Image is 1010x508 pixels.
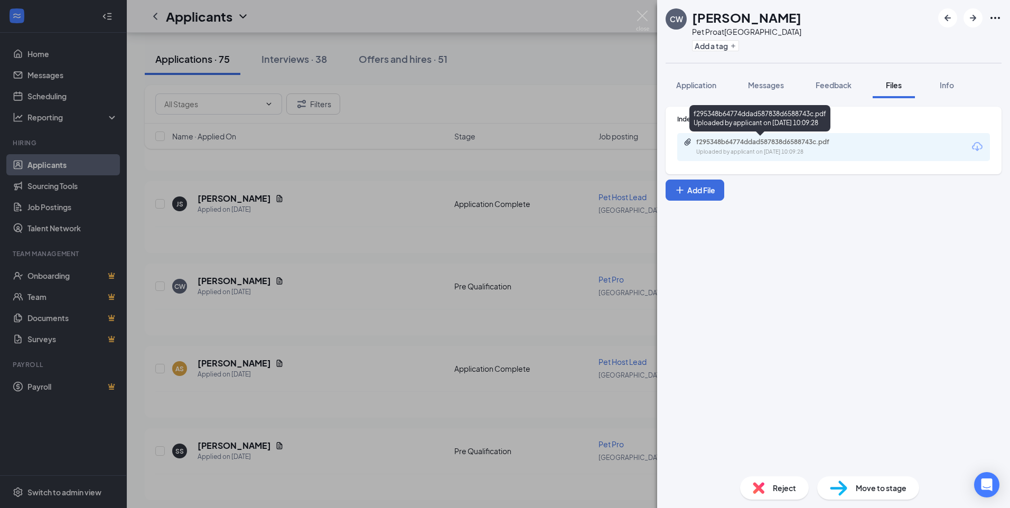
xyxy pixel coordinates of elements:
[940,80,954,90] span: Info
[886,80,902,90] span: Files
[696,148,855,156] div: Uploaded by applicant on [DATE] 10:09:28
[941,12,954,24] svg: ArrowLeftNew
[684,138,855,156] a: Paperclipf295348b64774ddad587838d6588743c.pdfUploaded by applicant on [DATE] 10:09:28
[938,8,957,27] button: ArrowLeftNew
[670,14,683,24] div: CW
[730,43,736,49] svg: Plus
[675,185,685,195] svg: Plus
[856,482,906,494] span: Move to stage
[971,140,984,153] svg: Download
[677,115,990,124] div: Indeed Resume
[692,26,801,37] div: Pet Pro at [GEOGRAPHIC_DATA]
[974,472,999,497] div: Open Intercom Messenger
[689,105,830,131] div: f295348b64774ddad587838d6588743c.pdf Uploaded by applicant on [DATE] 10:09:28
[692,8,801,26] h1: [PERSON_NAME]
[967,12,979,24] svg: ArrowRight
[816,80,852,90] span: Feedback
[666,180,724,201] button: Add FilePlus
[773,482,796,494] span: Reject
[748,80,784,90] span: Messages
[696,138,844,146] div: f295348b64774ddad587838d6588743c.pdf
[964,8,983,27] button: ArrowRight
[989,12,1002,24] svg: Ellipses
[676,80,716,90] span: Application
[684,138,692,146] svg: Paperclip
[692,40,739,51] button: PlusAdd a tag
